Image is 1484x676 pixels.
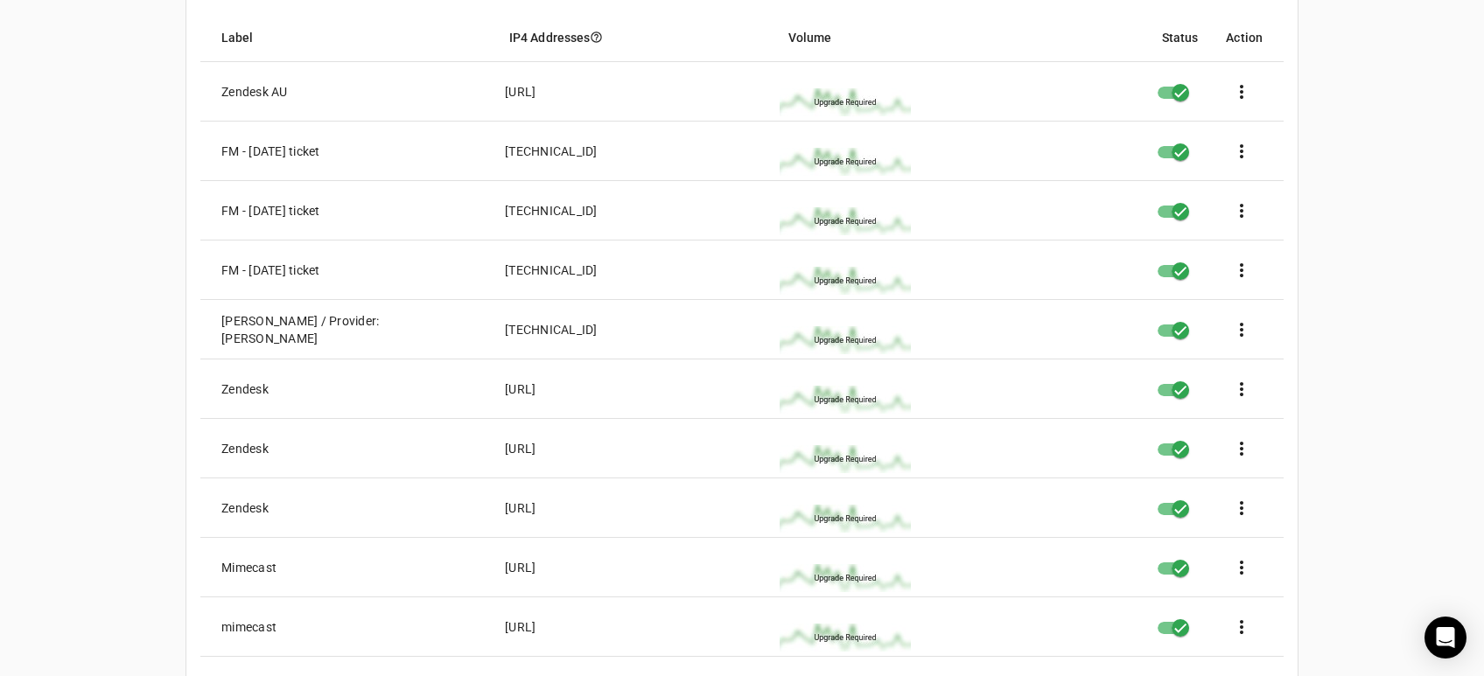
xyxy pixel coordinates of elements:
div: FM - [DATE] ticket [221,143,320,160]
img: upgrade_sparkline.jpg [780,88,911,116]
img: upgrade_sparkline.jpg [780,207,911,235]
div: [TECHNICAL_ID] [505,202,598,220]
div: [URL] [505,618,535,636]
mat-header-cell: Action [1212,13,1284,62]
div: FM - [DATE] ticket [221,261,320,279]
div: [URL] [505,440,535,457]
div: [URL] [505,559,535,576]
div: Mimecast [221,559,276,576]
img: upgrade_sparkline.jpg [780,564,911,592]
img: upgrade_sparkline.jpg [780,148,911,176]
div: Zendesk [221,440,269,457]
img: upgrade_sparkline.jpg [780,624,911,652]
mat-header-cell: Status [1148,13,1213,62]
div: Zendesk [221,499,269,517]
img: upgrade_sparkline.jpg [780,445,911,473]
mat-header-cell: Volume [774,13,1148,62]
div: [TECHNICAL_ID] [505,261,598,279]
div: Zendesk [221,380,269,398]
div: [TECHNICAL_ID] [505,321,598,338]
div: [PERSON_NAME] / Provider: [PERSON_NAME] [221,312,477,347]
div: FM - [DATE] ticket [221,202,320,220]
mat-header-cell: Label [200,13,495,62]
div: [TECHNICAL_ID] [505,143,598,160]
div: Open Intercom Messenger [1424,617,1466,659]
div: [URL] [505,83,535,101]
div: [URL] [505,380,535,398]
div: [URL] [505,499,535,517]
i: help_outline [590,31,603,44]
img: upgrade_sparkline.jpg [780,267,911,295]
div: mimecast [221,618,276,636]
img: upgrade_sparkline.jpg [780,326,911,354]
mat-header-cell: IP4 Addresses [495,13,774,62]
img: upgrade_sparkline.jpg [780,505,911,533]
img: upgrade_sparkline.jpg [780,386,911,414]
div: Zendesk AU [221,83,288,101]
